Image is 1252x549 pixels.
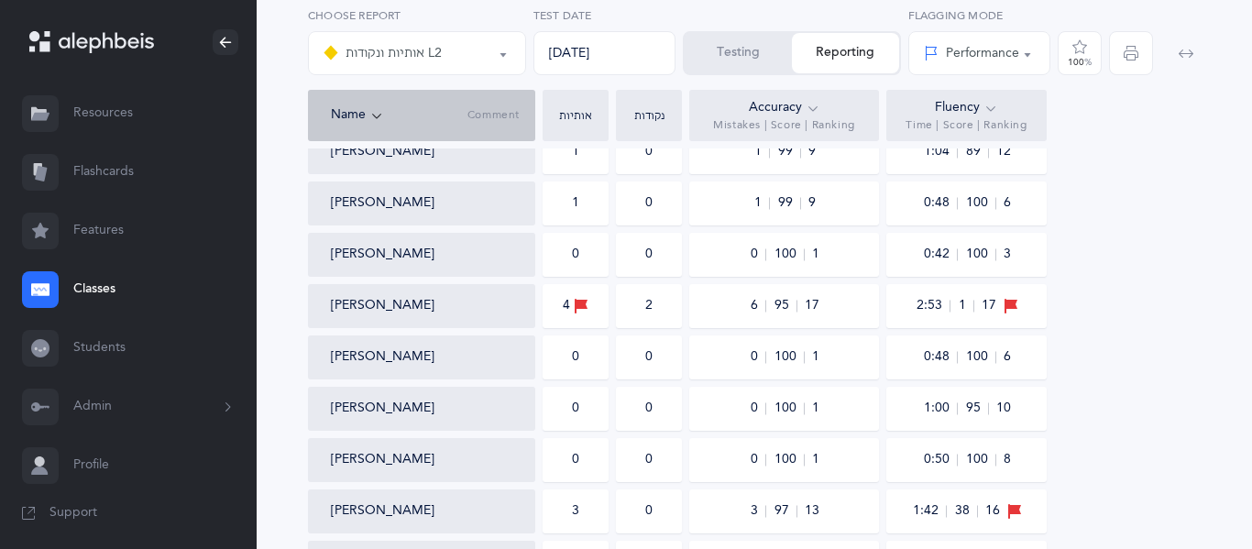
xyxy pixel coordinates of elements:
span: 1 [812,400,819,418]
span: 16 [985,502,1000,521]
span: 95 [774,300,797,312]
span: 6 [1004,348,1011,367]
button: [PERSON_NAME] [331,297,434,315]
button: Testing [685,33,792,73]
span: 12 [996,143,1011,161]
span: 1:42 [912,505,947,517]
span: 10 [996,400,1011,418]
span: 17 [982,297,996,315]
div: 100 [1068,58,1092,67]
div: 0 [572,246,579,264]
span: 100 [965,248,996,260]
div: 0 [572,451,579,469]
span: 3 [750,505,766,517]
button: [PERSON_NAME] [331,502,434,521]
button: 100% [1058,31,1102,75]
span: 1 [753,146,770,158]
div: [DATE] [533,31,676,75]
div: 1 [572,194,579,213]
span: 100 [965,197,996,209]
span: 2:53 [916,300,950,312]
button: [PERSON_NAME] [331,246,434,264]
span: 100 [774,454,805,466]
span: 1 [812,246,819,264]
span: 1:04 [923,146,958,158]
span: 0:50 [923,454,958,466]
span: 3 [1004,246,1011,264]
span: 1 [812,451,819,469]
div: Performance [924,44,1019,63]
div: Accuracy [749,98,820,118]
button: [PERSON_NAME] [331,194,434,213]
div: 0 [572,400,579,418]
div: 4 [563,296,588,316]
span: 1 [958,300,974,312]
span: 9 [808,194,816,213]
label: Choose report [308,7,526,24]
span: 38 [954,505,978,517]
div: 0 [572,348,579,367]
div: Name [331,105,467,126]
span: 95 [965,402,989,414]
span: 100 [774,351,805,363]
div: 0 [645,143,653,161]
div: 0 [645,400,653,418]
span: 100 [774,248,805,260]
span: 99 [777,197,801,209]
span: 0:48 [923,351,958,363]
span: 6 [1004,194,1011,213]
button: [PERSON_NAME] [331,451,434,469]
div: נקודות [621,110,677,121]
span: 0 [750,248,766,260]
span: 1 [812,348,819,367]
span: Mistakes | Score | Ranking [713,118,855,133]
label: Flagging Mode [908,7,1051,24]
span: 100 [774,402,805,414]
div: 0 [645,502,653,521]
span: 1:00 [923,402,958,414]
span: 0:48 [923,197,958,209]
div: אותיות ונקודות L2 [324,42,442,64]
span: 0:42 [923,248,958,260]
button: [PERSON_NAME] [331,348,434,367]
div: 2 [645,297,653,315]
div: Fluency [935,98,998,118]
button: אותיות ונקודות L2 [308,31,526,75]
span: Time | Score | Ranking [906,118,1027,133]
span: 97 [774,505,797,517]
span: 0 [750,351,766,363]
span: Comment [467,108,520,123]
span: Support [49,504,97,522]
span: 0 [750,402,766,414]
div: 0 [645,348,653,367]
div: 0 [645,246,653,264]
span: 0 [750,454,766,466]
span: 89 [965,146,989,158]
span: 13 [805,502,819,521]
div: 0 [645,451,653,469]
button: Performance [908,31,1051,75]
span: 99 [777,146,801,158]
div: 3 [572,502,579,521]
div: אותיות [547,110,604,121]
div: 0 [645,194,653,213]
span: 8 [1004,451,1011,469]
button: [PERSON_NAME] [331,400,434,418]
span: 17 [805,297,819,315]
span: 9 [808,143,816,161]
span: 100 [965,351,996,363]
button: [PERSON_NAME] [331,143,434,161]
span: 100 [965,454,996,466]
label: Test Date [533,7,676,24]
div: 1 [572,143,579,161]
span: 1 [753,197,770,209]
span: 6 [750,300,766,312]
span: % [1084,57,1092,68]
